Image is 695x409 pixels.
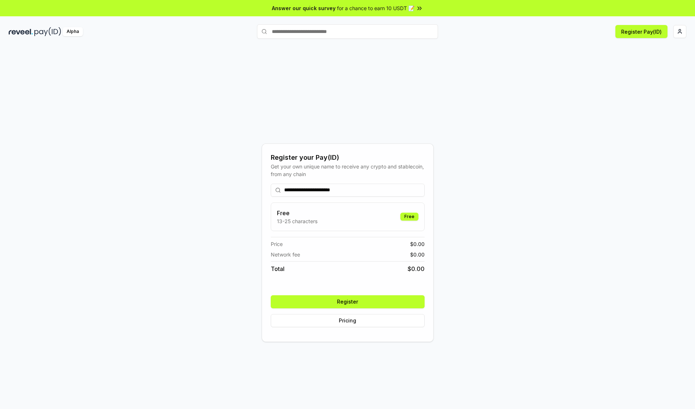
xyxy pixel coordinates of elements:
[63,27,83,36] div: Alpha
[34,27,61,36] img: pay_id
[337,4,414,12] span: for a chance to earn 10 USDT 📝
[271,163,425,178] div: Get your own unique name to receive any crypto and stablecoin, from any chain
[277,209,317,217] h3: Free
[615,25,667,38] button: Register Pay(ID)
[271,264,285,273] span: Total
[271,251,300,258] span: Network fee
[271,153,425,163] div: Register your Pay(ID)
[9,27,33,36] img: reveel_dark
[271,295,425,308] button: Register
[277,217,317,225] p: 13-25 characters
[271,240,283,248] span: Price
[400,213,418,221] div: Free
[410,240,425,248] span: $ 0.00
[408,264,425,273] span: $ 0.00
[410,251,425,258] span: $ 0.00
[271,314,425,327] button: Pricing
[272,4,336,12] span: Answer our quick survey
